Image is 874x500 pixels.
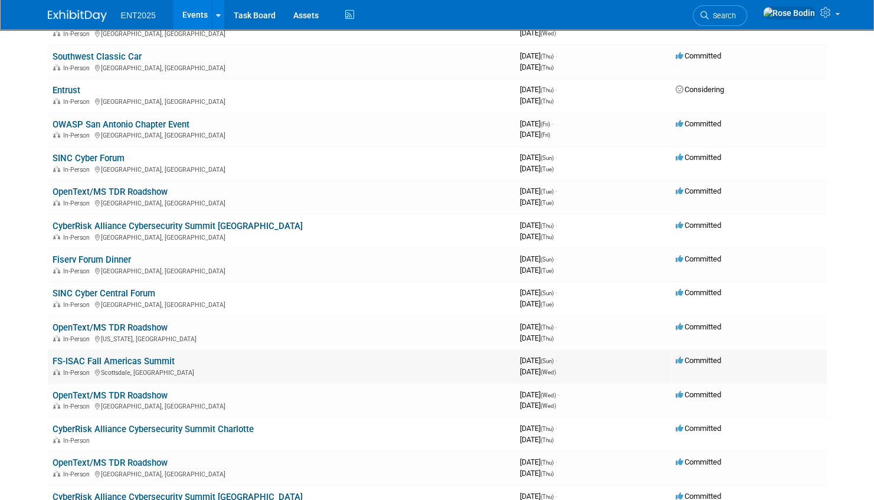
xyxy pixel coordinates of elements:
[676,457,721,466] span: Committed
[541,392,556,398] span: (Wed)
[520,457,557,466] span: [DATE]
[53,301,60,307] img: In-Person Event
[520,356,557,365] span: [DATE]
[676,288,721,297] span: Committed
[53,299,510,309] div: [GEOGRAPHIC_DATA], [GEOGRAPHIC_DATA]
[676,322,721,331] span: Committed
[541,358,554,364] span: (Sun)
[541,132,550,138] span: (Fri)
[555,424,557,433] span: -
[520,85,557,94] span: [DATE]
[48,10,107,22] img: ExhibitDay
[541,494,554,500] span: (Thu)
[53,335,60,341] img: In-Person Event
[541,53,554,60] span: (Thu)
[541,200,554,206] span: (Tue)
[53,187,168,197] a: OpenText/MS TDR Roadshow
[63,98,93,106] span: In-Person
[53,401,510,410] div: [GEOGRAPHIC_DATA], [GEOGRAPHIC_DATA]
[63,132,93,139] span: In-Person
[555,356,557,365] span: -
[676,356,721,365] span: Committed
[693,5,747,26] a: Search
[53,51,142,62] a: Southwest Classic Car
[558,390,559,399] span: -
[555,153,557,162] span: -
[541,98,554,104] span: (Thu)
[53,356,175,367] a: FS-ISAC Fall Americas Summit
[541,324,554,331] span: (Thu)
[53,132,60,138] img: In-Person Event
[541,64,554,71] span: (Thu)
[555,221,557,230] span: -
[520,221,557,230] span: [DATE]
[676,51,721,60] span: Committed
[53,369,60,375] img: In-Person Event
[555,288,557,297] span: -
[53,437,60,443] img: In-Person Event
[53,322,168,333] a: OpenText/MS TDR Roadshow
[520,153,557,162] span: [DATE]
[520,28,556,37] span: [DATE]
[53,267,60,273] img: In-Person Event
[676,119,721,128] span: Committed
[53,234,60,240] img: In-Person Event
[63,335,93,343] span: In-Person
[53,130,510,139] div: [GEOGRAPHIC_DATA], [GEOGRAPHIC_DATA]
[53,63,510,72] div: [GEOGRAPHIC_DATA], [GEOGRAPHIC_DATA]
[541,267,554,274] span: (Tue)
[676,221,721,230] span: Committed
[53,390,168,401] a: OpenText/MS TDR Roadshow
[555,187,557,195] span: -
[541,335,554,342] span: (Thu)
[63,64,93,72] span: In-Person
[676,390,721,399] span: Committed
[555,322,557,331] span: -
[53,96,510,106] div: [GEOGRAPHIC_DATA], [GEOGRAPHIC_DATA]
[53,367,510,377] div: Scottsdale, [GEOGRAPHIC_DATA]
[555,254,557,263] span: -
[53,28,510,38] div: [GEOGRAPHIC_DATA], [GEOGRAPHIC_DATA]
[709,11,736,20] span: Search
[53,254,131,265] a: Fiserv Forum Dinner
[520,435,554,444] span: [DATE]
[541,470,554,477] span: (Thu)
[63,200,93,207] span: In-Person
[520,299,554,308] span: [DATE]
[53,198,510,207] div: [GEOGRAPHIC_DATA], [GEOGRAPHIC_DATA]
[541,459,554,466] span: (Thu)
[520,130,550,139] span: [DATE]
[676,254,721,263] span: Committed
[520,96,554,105] span: [DATE]
[53,166,60,172] img: In-Person Event
[520,401,556,410] span: [DATE]
[541,426,554,432] span: (Thu)
[676,85,724,94] span: Considering
[555,85,557,94] span: -
[63,267,93,275] span: In-Person
[520,334,554,342] span: [DATE]
[53,30,60,36] img: In-Person Event
[555,457,557,466] span: -
[541,301,554,308] span: (Tue)
[541,121,550,128] span: (Fri)
[541,166,554,172] span: (Tue)
[63,470,93,478] span: In-Person
[53,469,510,478] div: [GEOGRAPHIC_DATA], [GEOGRAPHIC_DATA]
[520,51,557,60] span: [DATE]
[520,254,557,263] span: [DATE]
[53,221,303,231] a: CyberRisk Alliance Cybersecurity Summit [GEOGRAPHIC_DATA]
[541,188,554,195] span: (Tue)
[541,30,556,37] span: (Wed)
[520,232,554,241] span: [DATE]
[552,119,554,128] span: -
[520,164,554,173] span: [DATE]
[63,234,93,241] span: In-Person
[520,63,554,71] span: [DATE]
[520,390,559,399] span: [DATE]
[53,200,60,205] img: In-Person Event
[520,266,554,274] span: [DATE]
[762,6,816,19] img: Rose Bodin
[520,198,554,207] span: [DATE]
[541,290,554,296] span: (Sun)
